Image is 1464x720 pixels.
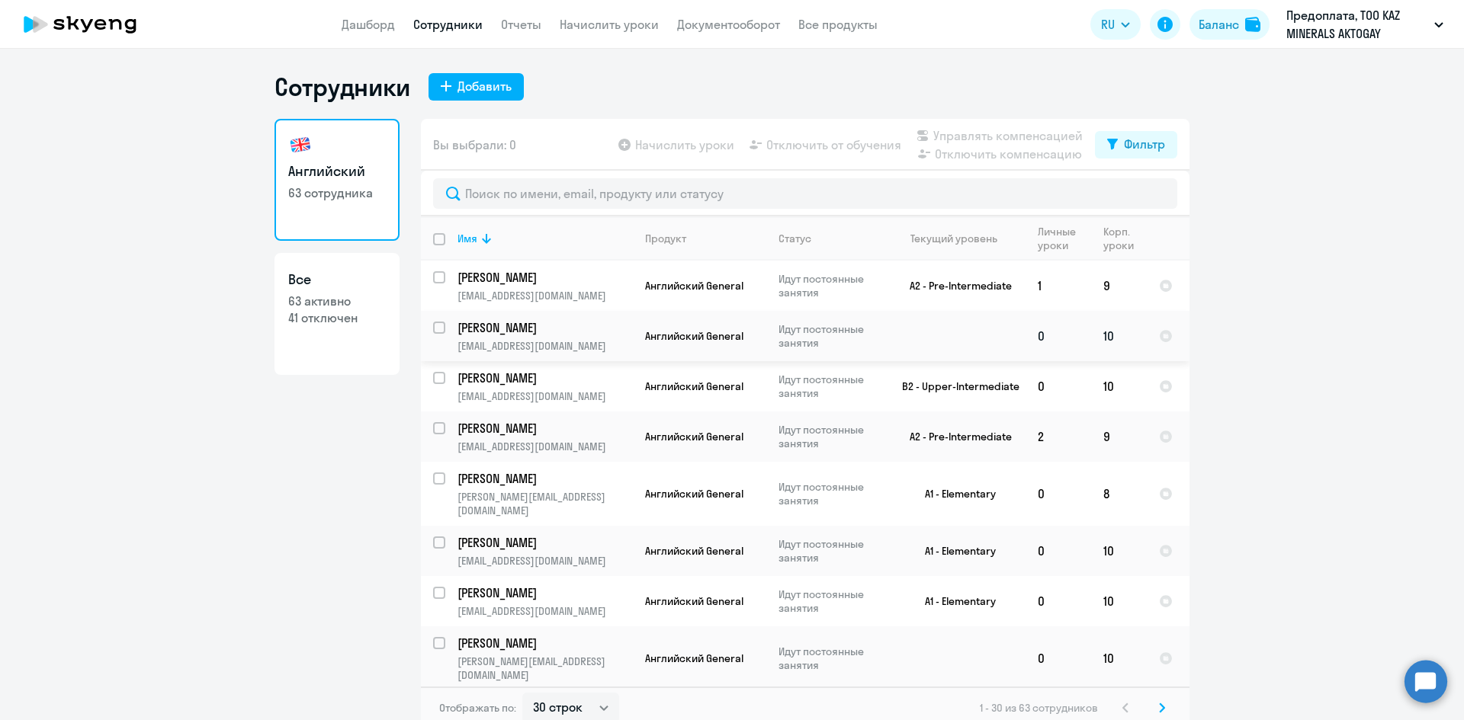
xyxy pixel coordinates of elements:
span: Английский General [645,329,743,343]
span: Английский General [645,487,743,501]
a: [PERSON_NAME] [457,269,632,286]
a: Отчеты [501,17,541,32]
td: 10 [1091,626,1147,690]
span: RU [1101,15,1115,34]
span: Английский General [645,430,743,443]
p: [EMAIL_ADDRESS][DOMAIN_NAME] [457,554,632,568]
td: 9 [1091,411,1147,462]
input: Поиск по имени, email, продукту или статусу [433,178,1177,209]
a: [PERSON_NAME] [457,534,632,551]
div: Личные уроки [1038,225,1080,252]
td: 2 [1026,411,1091,462]
p: Идут постоянные занятия [779,645,883,672]
p: [PERSON_NAME][EMAIL_ADDRESS][DOMAIN_NAME] [457,490,632,517]
div: Текущий уровень [910,232,997,245]
h3: Английский [288,162,386,181]
div: Добавить [457,77,512,95]
p: [EMAIL_ADDRESS][DOMAIN_NAME] [457,389,632,403]
p: [PERSON_NAME][EMAIL_ADDRESS][DOMAIN_NAME] [457,654,632,682]
td: 0 [1026,576,1091,626]
div: Баланс [1199,15,1239,34]
a: Сотрудники [413,17,483,32]
p: 63 активно [288,293,386,309]
td: 10 [1091,526,1147,576]
a: [PERSON_NAME] [457,319,632,336]
a: [PERSON_NAME] [457,584,632,601]
p: [PERSON_NAME] [457,584,630,601]
p: 63 сотрудника [288,184,386,201]
p: [PERSON_NAME] [457,635,630,651]
td: 0 [1026,526,1091,576]
td: A2 - Pre-Intermediate [884,411,1026,462]
p: Идут постоянные занятия [779,322,883,350]
td: A2 - Pre-Intermediate [884,261,1026,311]
a: Все63 активно41 отключен [274,253,400,375]
p: [EMAIL_ADDRESS][DOMAIN_NAME] [457,604,632,618]
button: Балансbalance [1189,9,1270,40]
div: Статус [779,232,811,245]
p: [EMAIL_ADDRESS][DOMAIN_NAME] [457,289,632,302]
h1: Сотрудники [274,72,410,102]
p: Идут постоянные занятия [779,272,883,299]
p: [PERSON_NAME] [457,534,630,551]
p: Идут постоянные занятия [779,537,883,565]
td: A1 - Elementary [884,526,1026,576]
a: [PERSON_NAME] [457,470,632,487]
a: Дашборд [342,17,395,32]
p: Предоплата, ТОО KAZ MINERALS AKTOGAY [1286,6,1428,43]
td: 0 [1026,626,1091,690]
p: Идут постоянные занятия [779,373,883,400]
p: [EMAIL_ADDRESS][DOMAIN_NAME] [457,440,632,453]
td: 8 [1091,462,1147,526]
div: Имя [457,232,477,245]
p: [PERSON_NAME] [457,420,630,437]
div: Продукт [645,232,686,245]
img: english [288,133,313,157]
div: Имя [457,232,632,245]
div: Продукт [645,232,766,245]
button: Предоплата, ТОО KAZ MINERALS AKTOGAY [1279,6,1451,43]
button: RU [1090,9,1141,40]
button: Фильтр [1095,131,1177,158]
p: Идут постоянные занятия [779,480,883,507]
td: 10 [1091,311,1147,361]
td: 1 [1026,261,1091,311]
div: Текущий уровень [896,232,1025,245]
a: Начислить уроки [560,17,659,32]
img: balance [1245,17,1260,32]
a: Все продукты [798,17,878,32]
td: 0 [1026,462,1091,526]
div: Фильтр [1124,135,1165,153]
h3: Все [288,270,386,290]
td: 9 [1091,261,1147,311]
div: Корп. уроки [1103,225,1136,252]
p: [PERSON_NAME] [457,470,630,487]
span: Английский General [645,544,743,558]
p: Идут постоянные занятия [779,587,883,615]
span: Вы выбрали: 0 [433,136,516,154]
span: Английский General [645,379,743,393]
span: Отображать по: [439,701,516,715]
span: Английский General [645,594,743,608]
td: B2 - Upper-Intermediate [884,361,1026,411]
td: 0 [1026,361,1091,411]
span: Английский General [645,651,743,665]
a: Документооборот [677,17,780,32]
div: Личные уроки [1038,225,1090,252]
td: 10 [1091,361,1147,411]
div: Статус [779,232,883,245]
p: [PERSON_NAME] [457,370,630,386]
td: A1 - Elementary [884,462,1026,526]
p: [PERSON_NAME] [457,319,630,336]
a: [PERSON_NAME] [457,635,632,651]
td: 10 [1091,576,1147,626]
div: Корп. уроки [1103,225,1146,252]
p: Идут постоянные занятия [779,423,883,450]
span: Английский General [645,279,743,293]
span: 1 - 30 из 63 сотрудников [980,701,1098,715]
p: 41 отключен [288,309,386,326]
td: A1 - Elementary [884,576,1026,626]
td: 0 [1026,311,1091,361]
a: [PERSON_NAME] [457,420,632,437]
